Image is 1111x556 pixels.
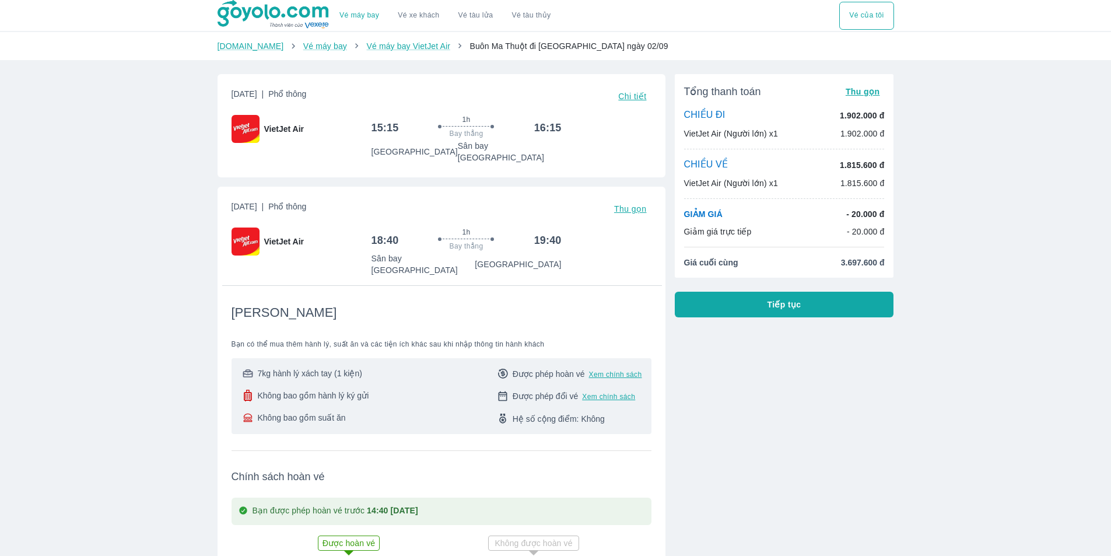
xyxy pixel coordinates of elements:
span: Phổ thông [268,202,306,211]
span: 1h [462,228,470,237]
span: Tổng thanh toán [684,85,761,99]
p: [GEOGRAPHIC_DATA] [475,258,561,270]
nav: breadcrumb [218,40,894,52]
p: - 20.000 đ [846,208,884,220]
span: 1h [462,115,470,124]
div: choose transportation mode [839,2,893,30]
span: VietJet Air [264,236,304,247]
p: Bạn được phép hoàn vé trước [253,505,418,518]
span: Bay thẳng [450,242,483,251]
button: Thu gọn [841,83,885,100]
span: Thu gọn [614,204,647,214]
span: Không bao gồm suất ăn [257,412,345,424]
span: Được phép đổi vé [513,390,579,402]
span: Buôn Ma Thuột đi [GEOGRAPHIC_DATA] ngày 02/09 [469,41,668,51]
a: Vé tàu lửa [449,2,503,30]
div: choose transportation mode [330,2,560,30]
span: [PERSON_NAME] [232,305,337,321]
button: Thu gọn [609,201,651,217]
a: Vé máy bay VietJet Air [366,41,450,51]
span: [DATE] [232,88,307,104]
p: VietJet Air (Người lớn) x1 [684,128,778,139]
span: Giá cuối cùng [684,257,738,268]
p: 1.815.600 đ [840,159,884,171]
span: Được phép hoàn vé [513,368,585,380]
button: Tiếp tục [675,292,894,317]
a: Vé máy bay [339,11,379,20]
a: Vé máy bay [303,41,347,51]
span: Không bao gồm hành lý ký gửi [257,390,369,401]
h6: 15:15 [371,121,398,135]
p: [GEOGRAPHIC_DATA] [371,146,457,158]
p: 1.902.000 đ [840,110,884,121]
p: 1.902.000 đ [840,128,885,139]
strong: 14:40 [DATE] [367,506,418,515]
p: CHIỀU VỀ [684,159,728,172]
span: [DATE] [232,201,307,217]
h6: 18:40 [371,233,398,247]
span: Bay thẳng [450,129,483,138]
p: 1.815.600 đ [840,177,885,189]
span: 3.697.600 đ [841,257,885,268]
button: Xem chính sách [589,370,642,379]
button: Chi tiết [614,88,651,104]
a: Vé xe khách [398,11,439,20]
span: VietJet Air [264,123,304,135]
p: - 20.000 đ [847,226,885,237]
p: Sân bay [GEOGRAPHIC_DATA] [371,253,475,276]
span: | [262,89,264,99]
span: Chính sách hoàn vé [232,470,651,484]
button: Vé tàu thủy [502,2,560,30]
h6: 19:40 [534,233,562,247]
p: GIẢM GIÁ [684,208,723,220]
span: Thu gọn [846,87,880,96]
p: Giảm giá trực tiếp [684,226,752,237]
span: 7kg hành lý xách tay (1 kiện) [257,368,362,379]
span: | [262,202,264,211]
p: Sân bay [GEOGRAPHIC_DATA] [458,140,562,163]
span: Phổ thông [268,89,306,99]
button: Vé của tôi [839,2,893,30]
p: VietJet Air (Người lớn) x1 [684,177,778,189]
span: Chi tiết [618,92,646,101]
p: Không được hoàn vé [490,537,577,549]
p: Được hoàn vé [320,537,378,549]
span: Tiếp tục [767,299,801,310]
a: [DOMAIN_NAME] [218,41,284,51]
h6: 16:15 [534,121,562,135]
span: Bạn có thể mua thêm hành lý, suất ăn và các tiện ích khác sau khi nhập thông tin hành khách [232,340,651,349]
button: Xem chính sách [582,392,635,401]
p: CHIỀU ĐI [684,109,726,122]
span: Hệ số cộng điểm: Không [513,413,605,425]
